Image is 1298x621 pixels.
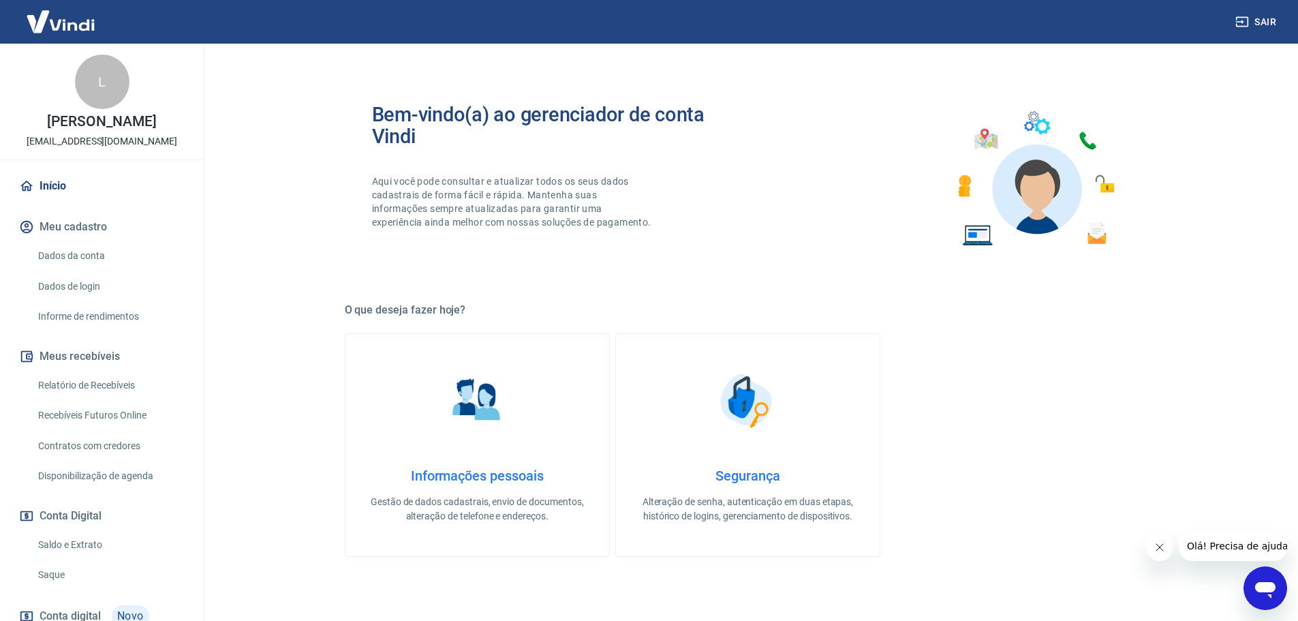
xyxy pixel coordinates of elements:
[33,402,187,429] a: Recebíveis Futuros Online
[27,134,177,149] p: [EMAIL_ADDRESS][DOMAIN_NAME]
[345,333,610,557] a: Informações pessoaisInformações pessoaisGestão de dados cadastrais, envio de documentos, alteraçã...
[946,104,1124,254] img: Imagem de um avatar masculino com diversos icones exemplificando as funcionalidades do gerenciado...
[367,495,587,524] p: Gestão de dados cadastrais, envio de documentos, alteração de telefone e endereços.
[33,432,187,460] a: Contratos com credores
[33,242,187,270] a: Dados da conta
[345,303,1152,317] h5: O que deseja fazer hoje?
[638,495,858,524] p: Alteração de senha, autenticação em duas etapas, histórico de logins, gerenciamento de dispositivos.
[8,10,114,20] span: Olá! Precisa de ajuda?
[33,462,187,490] a: Disponibilização de agenda
[33,561,187,589] a: Saque
[1233,10,1282,35] button: Sair
[47,115,156,129] p: [PERSON_NAME]
[638,468,858,484] h4: Segurança
[75,55,129,109] div: L
[1179,531,1287,561] iframe: Mensagem da empresa
[33,273,187,301] a: Dados de login
[1146,534,1173,561] iframe: Fechar mensagem
[372,104,748,147] h2: Bem-vindo(a) ao gerenciador de conta Vindi
[1243,566,1287,610] iframe: Botão para abrir a janela de mensagens
[16,212,187,242] button: Meu cadastro
[33,531,187,559] a: Saldo e Extrato
[443,367,511,435] img: Informações pessoais
[372,175,654,229] p: Aqui você pode consultar e atualizar todos os seus dados cadastrais de forma fácil e rápida. Mant...
[16,342,187,372] button: Meus recebíveis
[33,303,187,331] a: Informe de rendimentos
[713,367,782,435] img: Segurança
[16,171,187,201] a: Início
[367,468,587,484] h4: Informações pessoais
[615,333,880,557] a: SegurançaSegurançaAlteração de senha, autenticação em duas etapas, histórico de logins, gerenciam...
[16,501,187,531] button: Conta Digital
[33,372,187,399] a: Relatório de Recebíveis
[16,1,105,42] img: Vindi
